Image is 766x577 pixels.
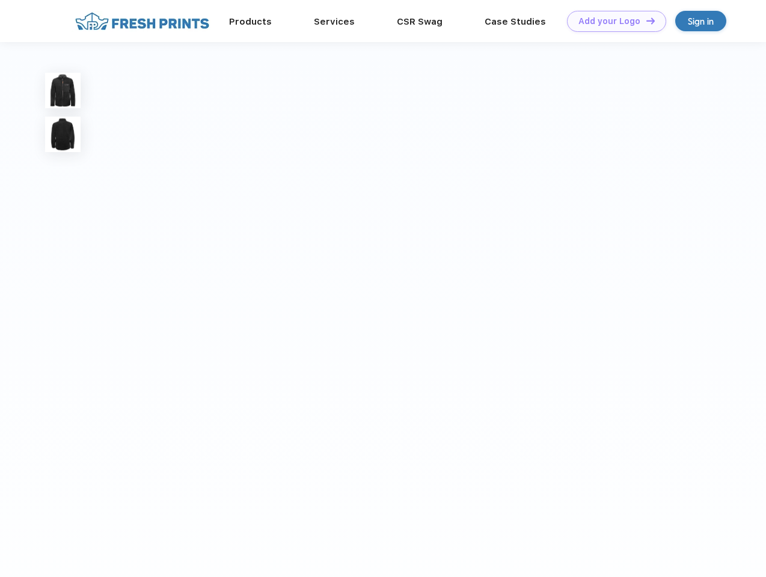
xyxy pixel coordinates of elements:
div: Sign in [688,14,714,28]
div: Add your Logo [578,16,640,26]
img: func=resize&h=100 [45,117,81,152]
a: Products [229,16,272,27]
img: DT [646,17,655,24]
a: Sign in [675,11,726,31]
img: func=resize&h=100 [45,73,81,108]
img: fo%20logo%202.webp [72,11,213,32]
